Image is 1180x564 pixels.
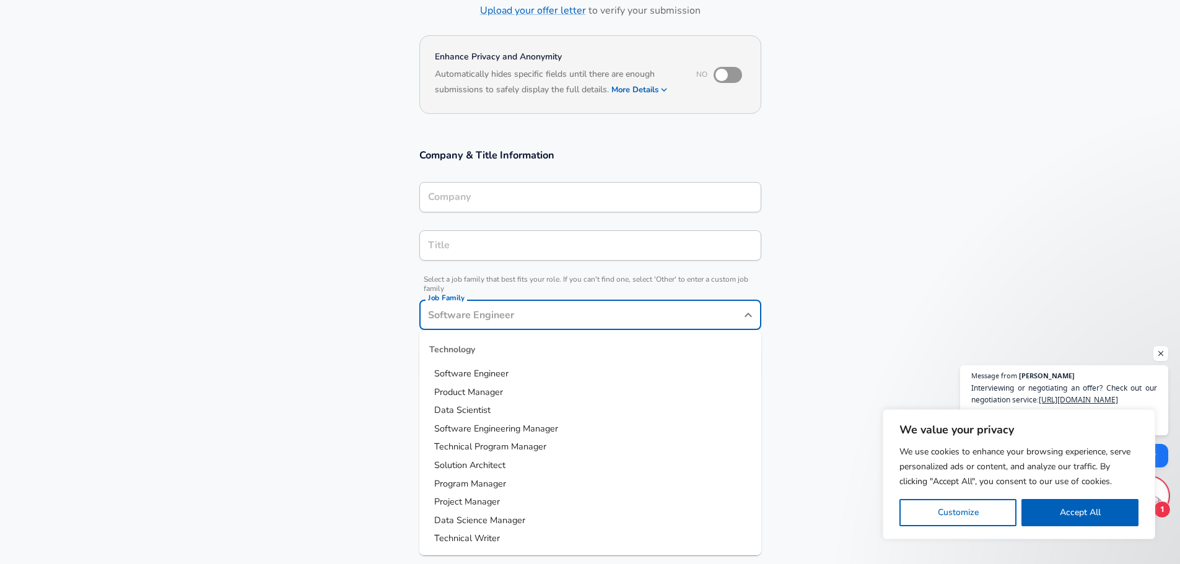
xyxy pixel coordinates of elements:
a: Upload your offer letter [480,4,586,17]
h6: Automatically hides specific fields until there are enough submissions to safely display the full... [435,67,680,98]
p: We use cookies to enhance your browsing experience, serve personalized ads or content, and analyz... [899,445,1138,489]
h3: Company & Title Information [419,148,761,162]
h4: Enhance Privacy and Anonymity [435,51,680,63]
span: Select a job family that best fits your role. If you can't find one, select 'Other' to enter a cu... [419,275,761,293]
button: Accept All [1021,499,1138,526]
button: More Details [611,81,668,98]
span: Product Manager [434,386,503,398]
span: No [696,69,707,79]
span: Software Engineer [434,367,509,380]
div: Technology [419,335,761,365]
button: Customize [899,499,1016,526]
p: We value your privacy [899,422,1138,437]
span: Project Manager [434,495,500,508]
div: We value your privacy [883,409,1155,539]
h6: to verify your submission [419,2,761,19]
div: Open chat [1131,477,1168,514]
span: Message from [971,372,1017,379]
input: Software Engineer [425,236,756,255]
span: Data Scientist [434,404,491,416]
input: Google [425,188,756,207]
span: Software Engineering Manager [434,422,558,435]
label: Job Family [428,294,465,302]
span: Program Manager [434,477,506,490]
span: Technical Writer [434,532,500,544]
button: Close [740,306,757,324]
span: 1 [1153,501,1171,518]
span: Technical Program Manager [434,440,546,453]
span: Interviewing or negotiating an offer? Check out our negotiation service: Increase in your offer g... [971,382,1157,429]
span: Solution Architect [434,459,505,471]
span: Data Science Manager [434,514,525,526]
input: Software Engineer [425,305,737,324]
span: [PERSON_NAME] [1019,372,1075,379]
